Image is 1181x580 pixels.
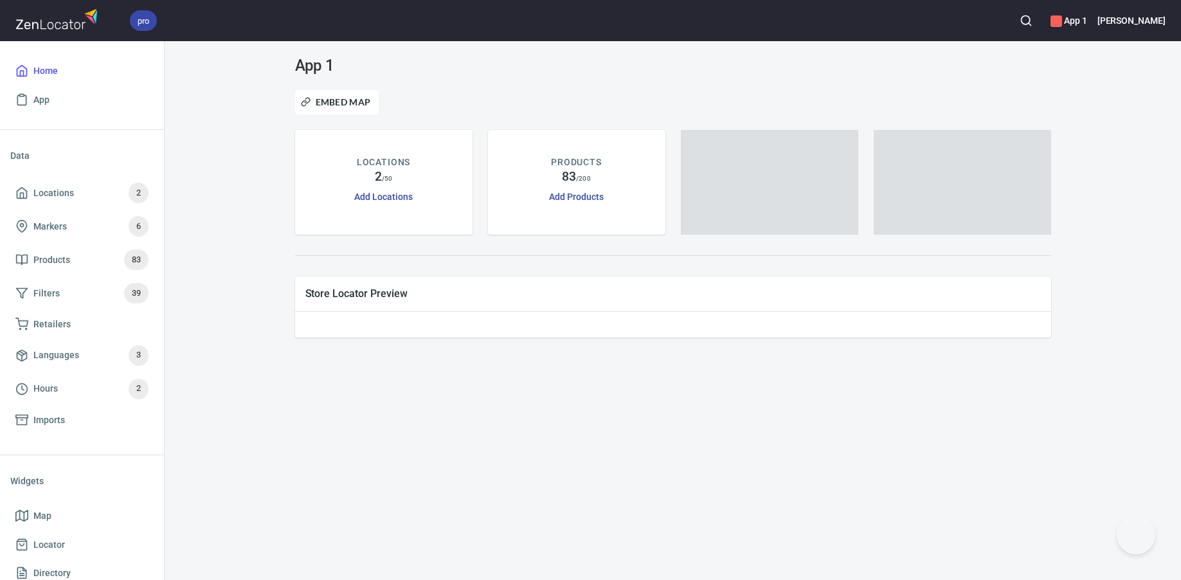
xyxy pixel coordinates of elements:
a: Add Locations [354,192,412,202]
span: 83 [124,253,149,267]
span: Imports [33,412,65,428]
a: Add Products [549,192,603,202]
a: Products83 [10,243,154,276]
button: Embed Map [295,90,379,114]
span: pro [130,14,157,28]
h4: 83 [562,169,576,185]
span: Languages [33,347,79,363]
a: Home [10,57,154,86]
span: Markers [33,219,67,235]
span: Embed Map [303,95,371,110]
a: Markers6 [10,210,154,243]
span: Store Locator Preview [305,287,1041,300]
div: Manage your apps [1050,6,1087,35]
a: Retailers [10,310,154,339]
p: / 50 [382,174,392,183]
h6: App 1 [1050,14,1087,28]
img: zenlocator [15,5,102,33]
p: PRODUCTS [551,156,602,169]
button: color-F4625B [1050,15,1062,27]
a: Imports [10,406,154,435]
a: Locations2 [10,176,154,210]
p: LOCATIONS [357,156,410,169]
span: Retailers [33,316,71,332]
li: Data [10,140,154,171]
a: Languages3 [10,339,154,372]
a: Locator [10,530,154,559]
span: 6 [129,219,149,234]
a: App [10,86,154,114]
a: Filters39 [10,276,154,310]
span: Locator [33,537,65,553]
span: 3 [129,348,149,363]
h6: [PERSON_NAME] [1097,14,1166,28]
span: Home [33,63,58,79]
iframe: Help Scout Beacon - Open [1117,516,1155,554]
h4: 2 [375,169,382,185]
p: / 200 [576,174,590,183]
span: Hours [33,381,58,397]
h3: App 1 [295,57,537,75]
button: Search [1012,6,1040,35]
span: Map [33,508,51,524]
span: Locations [33,185,74,201]
span: Products [33,252,70,268]
button: [PERSON_NAME] [1097,6,1166,35]
a: Hours2 [10,372,154,406]
span: App [33,92,50,108]
span: 39 [124,286,149,301]
span: 2 [129,186,149,201]
li: Widgets [10,466,154,496]
div: pro [130,10,157,31]
span: Filters [33,285,60,302]
span: 2 [129,381,149,396]
a: Map [10,502,154,530]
